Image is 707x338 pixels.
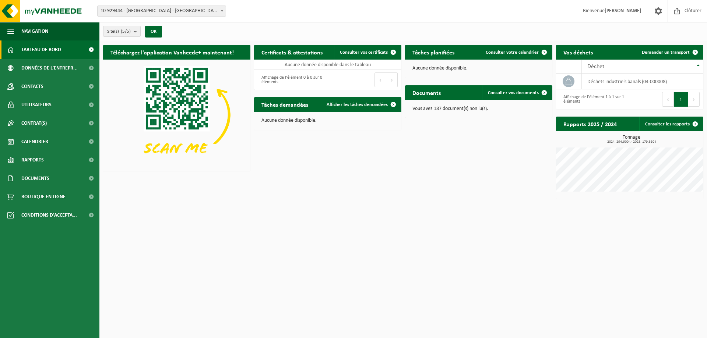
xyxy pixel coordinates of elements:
[21,169,49,188] span: Documents
[488,90,539,95] span: Consulter vos documents
[480,45,552,60] a: Consulter votre calendrier
[582,74,703,89] td: déchets industriels banals (04-000008)
[556,45,600,59] h2: Vos déchets
[98,6,226,16] span: 10-929444 - VILLE DE BRUXELLES - BRUXELLES
[605,8,641,14] strong: [PERSON_NAME]
[340,50,388,55] span: Consulter vos certificats
[556,117,624,131] h2: Rapports 2025 / 2024
[254,45,330,59] h2: Certificats & attestations
[560,91,626,107] div: Affichage de l'élément 1 à 1 sur 1 éléments
[21,114,47,132] span: Contrat(s)
[21,22,48,40] span: Navigation
[642,50,690,55] span: Demander un transport
[674,92,688,107] button: 1
[405,45,462,59] h2: Tâches planifiées
[386,72,398,87] button: Next
[321,97,401,112] a: Afficher les tâches demandées
[482,85,552,100] a: Consulter vos documents
[21,59,78,77] span: Données de l'entrepr...
[405,85,448,100] h2: Documents
[560,135,703,144] h3: Tonnage
[254,60,401,70] td: Aucune donnée disponible dans le tableau
[334,45,401,60] a: Consulter vos certificats
[21,151,44,169] span: Rapports
[121,29,131,34] count: (5/5)
[636,45,703,60] a: Demander un transport
[374,72,386,87] button: Previous
[639,117,703,131] a: Consulter les rapports
[688,92,700,107] button: Next
[486,50,539,55] span: Consulter votre calendrier
[560,140,703,144] span: 2024: 294,900 t - 2025: 179,380 t
[97,6,226,17] span: 10-929444 - VILLE DE BRUXELLES - BRUXELLES
[21,96,52,114] span: Utilisateurs
[327,102,388,107] span: Afficher les tâches demandées
[254,97,316,111] h2: Tâches demandées
[103,26,141,37] button: Site(s)(5/5)
[21,206,77,224] span: Conditions d'accepta...
[261,118,394,123] p: Aucune donnée disponible.
[107,26,131,37] span: Site(s)
[258,72,324,88] div: Affichage de l'élément 0 à 0 sur 0 éléments
[21,132,48,151] span: Calendrier
[21,188,66,206] span: Boutique en ligne
[103,45,241,59] h2: Téléchargez l'application Vanheede+ maintenant!
[587,64,604,70] span: Déchet
[21,40,61,59] span: Tableau de bord
[103,60,250,170] img: Download de VHEPlus App
[21,77,43,96] span: Contacts
[145,26,162,38] button: OK
[412,66,545,71] p: Aucune donnée disponible.
[662,92,674,107] button: Previous
[412,106,545,111] p: Vous avez 187 document(s) non lu(s).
